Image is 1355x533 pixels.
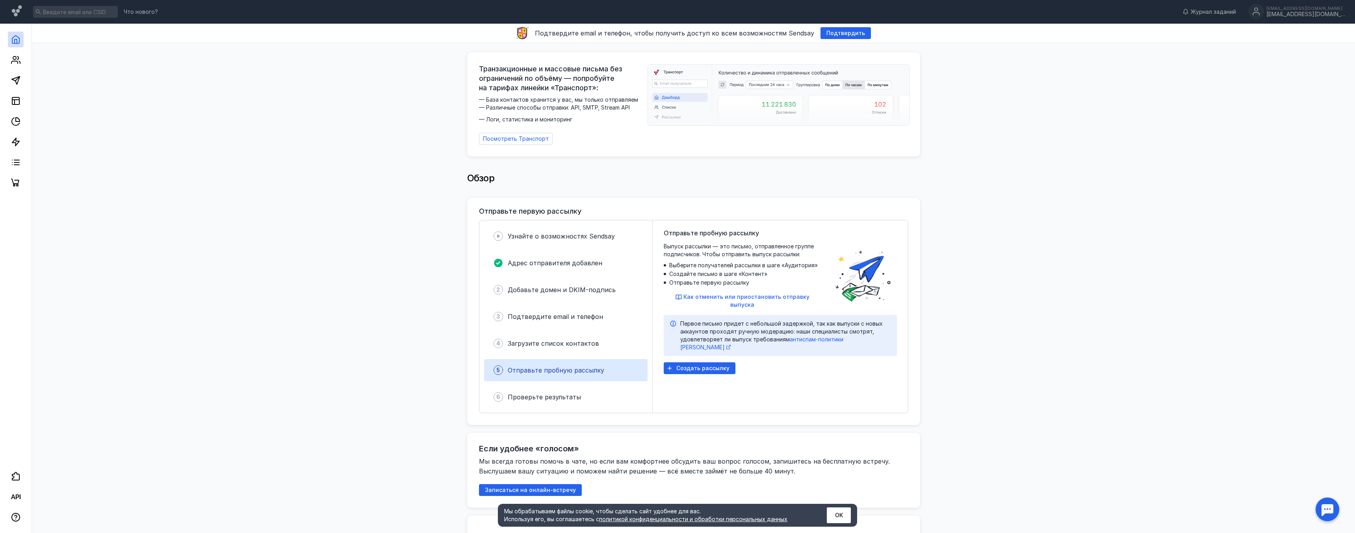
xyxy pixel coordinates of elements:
span: Транзакционные и массовые письма без ограничений по объёму — попробуйте на тарифах линейки «Транс... [479,64,643,93]
a: Посмотреть Транспорт [479,133,553,145]
button: Как отменить или приостановить отправку выпуска [664,293,821,309]
span: Как отменить или приостановить отправку выпуска [683,293,809,308]
h3: Отправьте первую рассылку [479,207,581,215]
span: 4 [496,339,500,347]
span: Создать рассылку [676,365,729,372]
div: [EMAIL_ADDRESS][DOMAIN_NAME] [1266,11,1345,18]
button: Создать рассылку [664,362,735,374]
span: Журнал заданий [1191,8,1236,16]
div: Мы обрабатываем файлы cookie, чтобы сделать сайт удобнее для вас. Используя его, вы соглашаетесь c [504,507,807,523]
span: 5 [496,366,500,374]
img: dashboard-transport-banner [648,65,910,125]
span: Отправьте пробную рассылку [508,366,604,374]
span: Мы всегда готовы помочь в чате, но если вам комфортнее обсудить ваш вопрос голосом, запишитесь на... [479,457,892,475]
span: — База контактов хранится у вас, мы только отправляем — Различные способы отправки: API, SMTP, St... [479,96,643,123]
span: Отправьте первую рассылку [669,279,749,287]
span: Подтвердите email и телефон, чтобы получить доступ ко всем возможностям Sendsay [535,29,814,37]
span: Подтвердить [826,30,865,37]
a: Записаться на онлайн-встречу [479,486,582,493]
span: Узнайте о возможностях Sendsay [508,232,615,240]
span: Отправьте пробную рассылку [664,228,759,238]
span: Добавьте домен и DKIM-подпись [508,286,616,294]
span: Создайте письмо в шаге «Контент» [669,270,767,278]
h2: Если удобнее «голосом» [479,444,579,453]
span: Выпуск рассылки — это письмо, отправленное группе подписчиков. Чтобы отправить выпуск рассылки: [664,242,821,258]
div: Первое письмо придет с небольшой задержкой, так как выпуски с новых аккаунтов проходят ручную мод... [680,320,891,351]
a: политикой конфиденциальности и обработки персональных данных [599,516,787,522]
span: Записаться на онлайн-встречу [485,487,576,494]
span: Обзор [467,172,495,184]
span: 6 [496,393,500,401]
img: send-campaign-step-poster [829,242,897,310]
span: Посмотреть Транспорт [483,136,549,142]
span: 3 [496,313,500,321]
span: 2 [496,286,500,294]
a: Журнал заданий [1179,8,1240,16]
span: Выберите получателей рассылки в шаге «Аудитория» [669,261,818,269]
button: ОК [827,507,851,523]
button: Подтвердить [820,27,871,39]
input: Введите email или CSID [33,6,118,18]
a: Что нового? [120,9,162,15]
div: [EMAIL_ADDRESS][DOMAIN_NAME] [1266,6,1345,11]
button: Записаться на онлайн-встречу [479,484,582,496]
span: Подтвердите email и телефон [508,313,603,321]
span: Проверьте результаты [508,393,581,401]
span: Что нового? [124,9,158,15]
span: Адрес отправителя добавлен [508,259,602,267]
span: Загрузите список контактов [508,339,599,347]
